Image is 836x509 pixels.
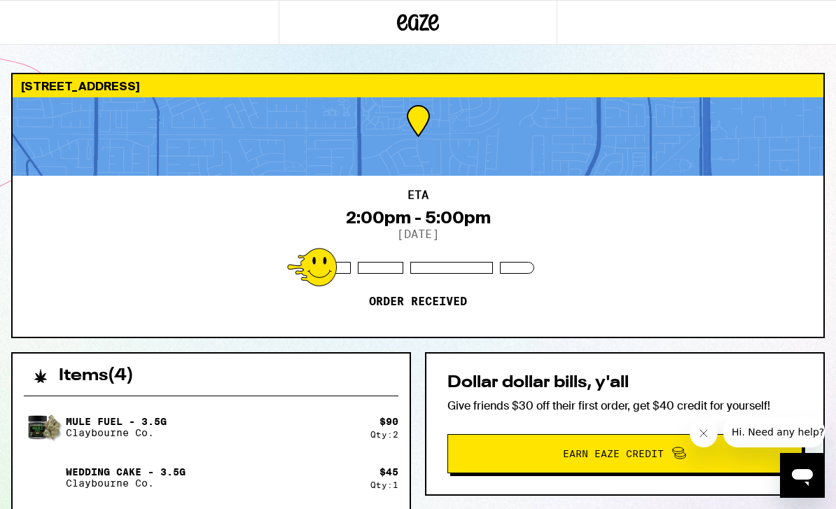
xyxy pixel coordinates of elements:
[370,480,398,489] div: Qty: 1
[447,434,802,473] button: Earn Eaze Credit
[59,368,134,384] h2: Items ( 4 )
[379,466,398,477] div: $ 45
[407,190,429,201] h2: ETA
[397,228,439,241] p: [DATE]
[563,449,664,459] span: Earn Eaze Credit
[346,208,491,228] div: 2:00pm - 5:00pm
[370,430,398,439] div: Qty: 2
[447,398,802,413] p: Give friends $30 off their first order, get $40 credit for yourself!
[66,477,186,489] p: Claybourne Co.
[379,416,398,427] div: $ 90
[369,295,467,309] p: Order received
[66,427,167,438] p: Claybourne Co.
[66,416,167,427] p: Mule Fuel - 3.5g
[447,375,802,391] h2: Dollar dollar bills, y'all
[780,453,825,498] iframe: Button to launch messaging window
[690,419,718,447] iframe: Close message
[24,407,63,447] img: Mule Fuel - 3.5g
[66,466,186,477] p: Wedding Cake - 3.5g
[13,74,823,97] div: [STREET_ADDRESS]
[24,458,63,497] img: Wedding Cake - 3.5g
[723,417,825,447] iframe: Message from company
